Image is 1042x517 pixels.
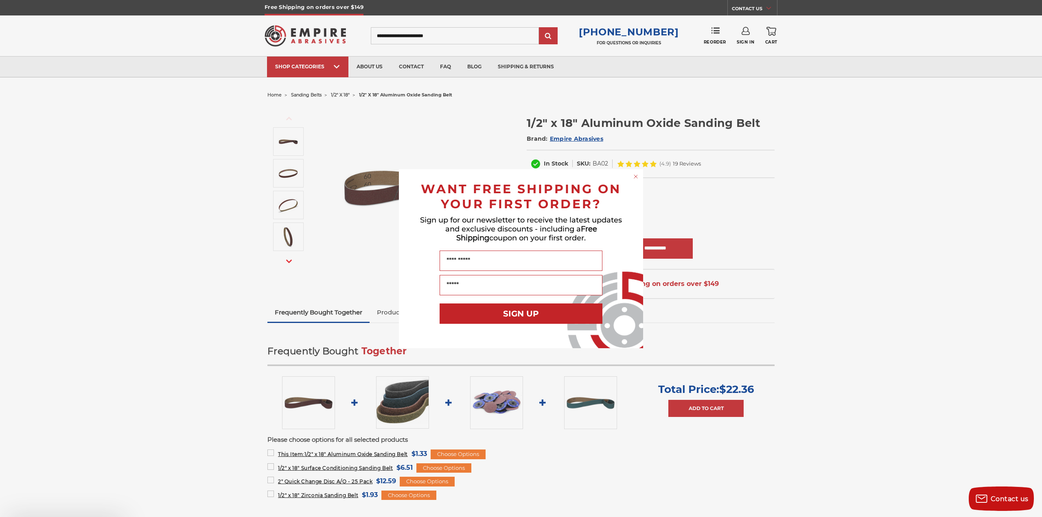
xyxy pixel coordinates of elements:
[991,495,1029,503] span: Contact us
[421,181,621,212] span: WANT FREE SHIPPING ON YOUR FIRST ORDER?
[440,303,602,324] button: SIGN UP
[456,225,597,242] span: Free Shipping
[632,172,640,181] button: Close dialog
[969,486,1034,511] button: Contact us
[420,216,622,242] span: Sign up for our newsletter to receive the latest updates and exclusive discounts - including a co...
